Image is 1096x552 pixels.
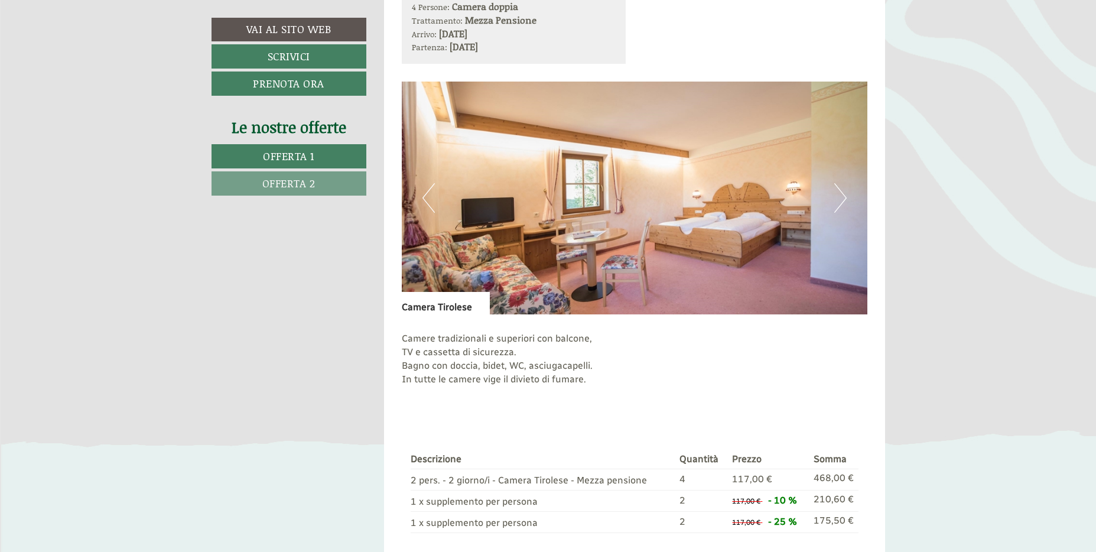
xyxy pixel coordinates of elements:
td: 4 [675,469,728,491]
div: Le nostre offerte [212,116,366,138]
a: Prenota ora [212,72,366,96]
td: 468,00 € [809,469,858,491]
span: Offerta 1 [263,148,314,164]
button: Previous [422,183,435,213]
span: Offerta 2 [262,176,316,191]
td: 1 x supplemento per persona [411,491,675,512]
a: Scrivici [212,44,366,69]
th: Descrizione [411,450,675,469]
span: - 25 % [768,516,797,527]
span: 117,00 € [732,473,772,485]
img: image [402,82,867,314]
small: Partenza: [412,41,447,53]
p: Camere tradizionali e superiori con balcone, TV e cassetta di sicurezza. Bagno con doccia, bidet,... [402,332,867,400]
button: Next [834,183,847,213]
span: 117,00 € [732,497,760,505]
th: Quantità [675,450,728,469]
th: Somma [809,450,858,469]
td: 2 [675,491,728,512]
small: Arrivo: [412,28,437,40]
td: 2 pers. - 2 giorno/i - Camera Tirolese - Mezza pensione [411,469,675,491]
span: 117,00 € [732,518,760,527]
small: Trattamento: [412,14,463,27]
td: 210,60 € [809,491,858,512]
td: 175,50 € [809,511,858,532]
div: Camera Tirolese [402,292,490,314]
b: [DATE] [450,40,478,53]
a: Vai al sito web [212,18,366,41]
span: - 10 % [768,495,797,506]
td: 2 [675,511,728,532]
b: [DATE] [439,27,467,40]
b: Mezza Pensione [465,13,536,27]
td: 1 x supplemento per persona [411,511,675,532]
small: 4 Persone: [412,1,450,13]
th: Prezzo [727,450,809,469]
